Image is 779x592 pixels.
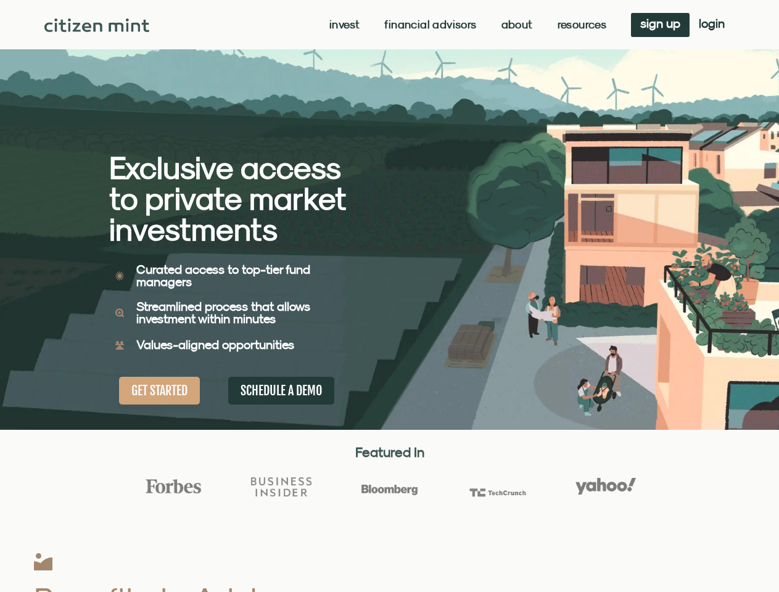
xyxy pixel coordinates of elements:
a: Invest [329,18,360,31]
a: login [690,13,734,37]
a: sign up [631,13,690,37]
b: Curated access to top-tier fund managers [136,262,310,289]
b: Values-aligned opportunities [136,337,294,351]
strong: Featured In [355,444,424,460]
span: login [699,19,725,28]
img: Citizen Mint [44,18,150,32]
h2: Exclusive access to private market investments [109,152,347,245]
img: Forbes Logo [143,479,204,495]
span: SCHEDULE A DEMO [241,383,322,398]
span: sign up [640,19,680,28]
a: SCHEDULE A DEMO [228,377,334,405]
a: Financial Advisors [384,18,476,31]
a: GET STARTED [119,377,200,405]
a: Resources [558,18,607,31]
span: GET STARTED [131,383,188,398]
nav: Menu [329,18,606,31]
b: Streamlined process that allows investment within minutes [136,299,310,326]
a: About [501,18,533,31]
